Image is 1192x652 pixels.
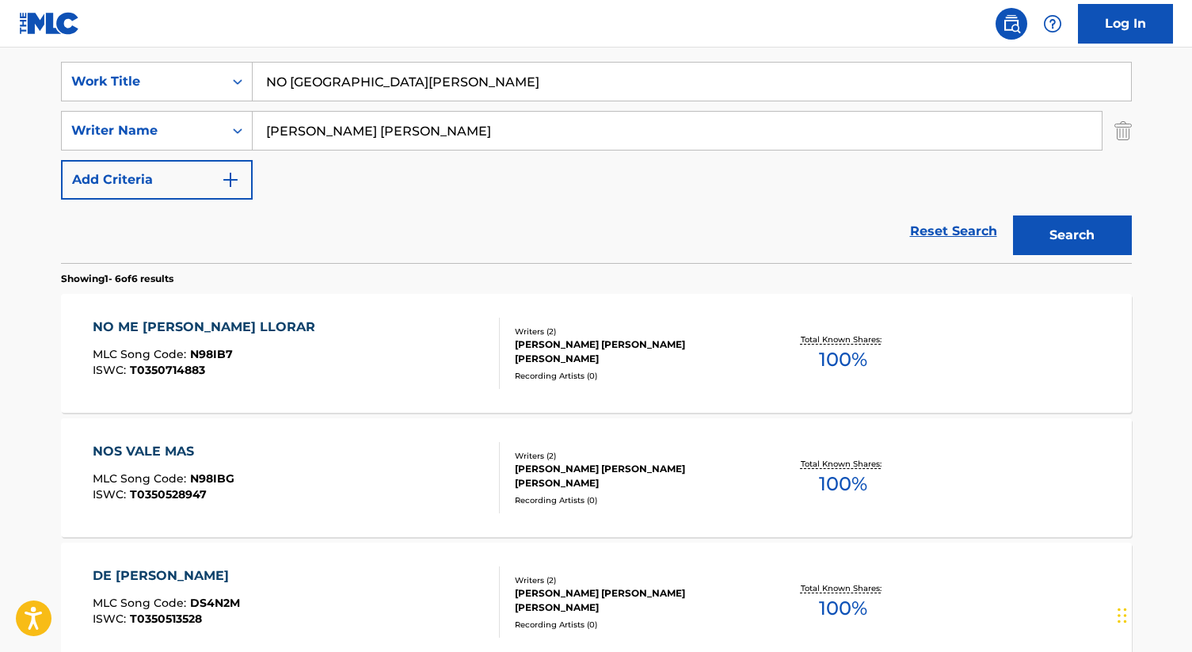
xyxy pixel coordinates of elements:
[93,487,130,501] span: ISWC :
[1013,215,1132,255] button: Search
[515,337,754,366] div: [PERSON_NAME] [PERSON_NAME] [PERSON_NAME]
[515,586,754,615] div: [PERSON_NAME] [PERSON_NAME] [PERSON_NAME]
[93,318,323,337] div: NO ME [PERSON_NAME] LLORAR
[1037,8,1068,40] div: Help
[61,272,173,286] p: Showing 1 - 6 of 6 results
[515,370,754,382] div: Recording Artists ( 0 )
[515,494,754,506] div: Recording Artists ( 0 )
[515,462,754,490] div: [PERSON_NAME] [PERSON_NAME] [PERSON_NAME]
[190,471,234,486] span: N98IBG
[819,470,867,498] span: 100 %
[130,487,207,501] span: T0350528947
[61,160,253,200] button: Add Criteria
[1113,576,1192,652] iframe: Chat Widget
[93,442,234,461] div: NOS VALE MAS
[801,334,885,345] p: Total Known Shares:
[130,363,205,377] span: T0350714883
[515,574,754,586] div: Writers ( 2 )
[1118,592,1127,639] div: Drag
[1114,111,1132,151] img: Delete Criterion
[996,8,1027,40] a: Public Search
[19,12,80,35] img: MLC Logo
[61,62,1132,263] form: Search Form
[1078,4,1173,44] a: Log In
[93,612,130,626] span: ISWC :
[93,347,190,361] span: MLC Song Code :
[1043,14,1062,33] img: help
[130,612,202,626] span: T0350513528
[801,582,885,594] p: Total Known Shares:
[93,566,240,585] div: DE [PERSON_NAME]
[902,214,1005,249] a: Reset Search
[190,596,240,610] span: DS4N2M
[61,418,1132,537] a: NOS VALE MASMLC Song Code:N98IBGISWC:T0350528947Writers (2)[PERSON_NAME] [PERSON_NAME] [PERSON_NA...
[61,294,1132,413] a: NO ME [PERSON_NAME] LLORARMLC Song Code:N98IB7ISWC:T0350714883Writers (2)[PERSON_NAME] [PERSON_NA...
[221,170,240,189] img: 9d2ae6d4665cec9f34b9.svg
[515,619,754,631] div: Recording Artists ( 0 )
[819,594,867,623] span: 100 %
[515,326,754,337] div: Writers ( 2 )
[93,363,130,377] span: ISWC :
[819,345,867,374] span: 100 %
[93,596,190,610] span: MLC Song Code :
[190,347,233,361] span: N98IB7
[71,121,214,140] div: Writer Name
[93,471,190,486] span: MLC Song Code :
[1002,14,1021,33] img: search
[801,458,885,470] p: Total Known Shares:
[515,450,754,462] div: Writers ( 2 )
[71,72,214,91] div: Work Title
